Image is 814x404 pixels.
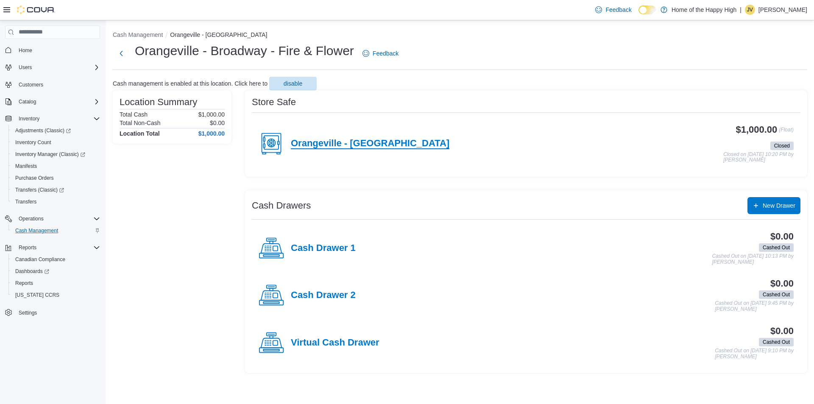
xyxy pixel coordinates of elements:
[12,185,100,195] span: Transfers (Classic)
[12,197,40,207] a: Transfers
[15,242,100,253] span: Reports
[15,187,64,193] span: Transfers (Classic)
[12,197,100,207] span: Transfers
[15,242,40,253] button: Reports
[12,226,100,236] span: Cash Management
[770,279,794,289] h3: $0.00
[120,120,161,126] h6: Total Non-Cash
[763,244,790,251] span: Cashed Out
[2,96,103,108] button: Catalog
[15,127,71,134] span: Adjustments (Classic)
[723,152,794,163] p: Closed on [DATE] 10:20 PM by [PERSON_NAME]
[2,242,103,254] button: Reports
[763,291,790,298] span: Cashed Out
[291,290,356,301] h4: Cash Drawer 2
[12,266,53,276] a: Dashboards
[8,137,103,148] button: Inventory Count
[19,64,32,71] span: Users
[747,197,800,214] button: New Drawer
[759,338,794,346] span: Cashed Out
[15,292,59,298] span: [US_STATE] CCRS
[15,214,100,224] span: Operations
[113,80,268,87] p: Cash management is enabled at this location. Click here to
[19,115,39,122] span: Inventory
[15,62,35,72] button: Users
[8,196,103,208] button: Transfers
[19,215,44,222] span: Operations
[15,268,49,275] span: Dashboards
[12,266,100,276] span: Dashboards
[592,1,635,18] a: Feedback
[252,97,296,107] h3: Store Safe
[12,161,40,171] a: Manifests
[359,45,402,62] a: Feedback
[8,184,103,196] a: Transfers (Classic)
[12,137,55,148] a: Inventory Count
[2,61,103,73] button: Users
[15,45,36,56] a: Home
[198,111,225,118] p: $1,000.00
[740,5,742,15] p: |
[715,301,794,312] p: Cashed Out on [DATE] 9:45 PM by [PERSON_NAME]
[12,185,67,195] a: Transfers (Classic)
[12,254,100,265] span: Canadian Compliance
[15,114,100,124] span: Inventory
[763,201,795,210] span: New Drawer
[113,45,130,62] button: Next
[15,151,85,158] span: Inventory Manager (Classic)
[198,130,225,137] h4: $1,000.00
[113,31,163,38] button: Cash Management
[15,62,100,72] span: Users
[113,31,807,41] nav: An example of EuiBreadcrumbs
[747,5,753,15] span: JV
[12,125,100,136] span: Adjustments (Classic)
[19,244,36,251] span: Reports
[19,309,37,316] span: Settings
[19,47,32,54] span: Home
[12,137,100,148] span: Inventory Count
[12,149,89,159] a: Inventory Manager (Classic)
[15,307,100,318] span: Settings
[15,80,47,90] a: Customers
[12,278,100,288] span: Reports
[19,98,36,105] span: Catalog
[12,290,63,300] a: [US_STATE] CCRS
[8,148,103,160] a: Inventory Manager (Classic)
[15,198,36,205] span: Transfers
[759,243,794,252] span: Cashed Out
[12,125,74,136] a: Adjustments (Classic)
[779,125,794,140] p: (Float)
[15,97,100,107] span: Catalog
[774,142,790,150] span: Closed
[15,280,33,287] span: Reports
[2,44,103,56] button: Home
[120,130,160,137] h4: Location Total
[8,125,103,137] a: Adjustments (Classic)
[672,5,736,15] p: Home of the Happy High
[12,226,61,236] a: Cash Management
[715,348,794,359] p: Cashed Out on [DATE] 9:10 PM by [PERSON_NAME]
[5,41,100,341] nav: Complex example
[12,254,69,265] a: Canadian Compliance
[15,256,65,263] span: Canadian Compliance
[638,6,656,14] input: Dark Mode
[15,139,51,146] span: Inventory Count
[770,231,794,242] h3: $0.00
[170,31,267,38] button: Orangeville - [GEOGRAPHIC_DATA]
[120,97,197,107] h3: Location Summary
[736,125,778,135] h3: $1,000.00
[15,308,40,318] a: Settings
[291,337,379,348] h4: Virtual Cash Drawer
[763,338,790,346] span: Cashed Out
[770,142,794,150] span: Closed
[12,173,100,183] span: Purchase Orders
[2,113,103,125] button: Inventory
[269,77,317,90] button: disable
[15,97,39,107] button: Catalog
[373,49,399,58] span: Feedback
[8,160,103,172] button: Manifests
[2,213,103,225] button: Operations
[19,81,43,88] span: Customers
[8,225,103,237] button: Cash Management
[252,201,311,211] h3: Cash Drawers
